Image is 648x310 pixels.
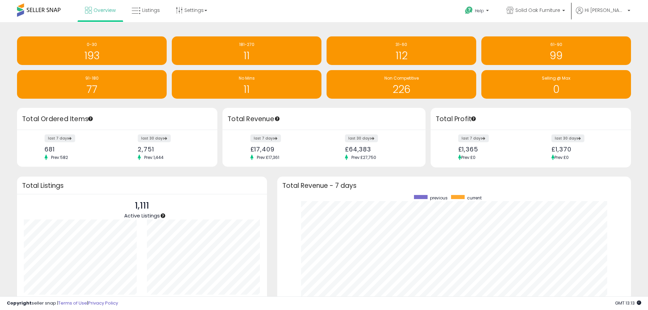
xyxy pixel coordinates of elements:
label: last 7 days [45,134,75,142]
h3: Total Ordered Items [22,114,212,124]
span: Prev: £0 [461,154,476,160]
h3: Total Revenue - 7 days [282,183,626,188]
label: last 30 days [138,134,171,142]
a: 91-180 77 [17,70,167,99]
span: 2025-08-15 13:13 GMT [615,300,641,306]
h3: Total Revenue [228,114,420,124]
h1: 11 [175,84,318,95]
label: last 30 days [551,134,584,142]
a: Help [460,1,496,22]
span: Selling @ Max [542,75,570,81]
span: Non Competitive [384,75,419,81]
div: Tooltip anchor [274,116,280,122]
label: last 7 days [250,134,281,142]
span: Help [475,8,484,14]
label: last 30 days [345,134,378,142]
span: previous [430,195,448,201]
div: Tooltip anchor [470,116,477,122]
label: last 7 days [458,134,489,142]
span: Hi [PERSON_NAME] [585,7,626,14]
h1: 193 [20,50,163,61]
span: Overview [94,7,116,14]
a: 61-90 99 [481,36,631,65]
p: 1,111 [124,199,160,212]
h1: 99 [485,50,628,61]
div: Tooltip anchor [87,116,94,122]
div: £64,383 [345,146,414,153]
span: Active Listings [124,212,160,219]
a: Terms of Use [58,300,87,306]
h1: 11 [175,50,318,61]
a: Selling @ Max 0 [481,70,631,99]
span: Prev: £27,750 [348,154,380,160]
a: Privacy Policy [88,300,118,306]
span: Prev: £17,361 [253,154,283,160]
a: 0-30 193 [17,36,167,65]
div: 2,751 [138,146,205,153]
span: Prev: £0 [554,154,569,160]
span: Prev: 1,444 [141,154,167,160]
b: 639 [219,295,230,303]
a: Non Competitive 226 [327,70,476,99]
i: Get Help [465,6,473,15]
a: Hi [PERSON_NAME] [576,7,630,22]
span: No Mins [239,75,255,81]
span: Solid Oak Furniture [515,7,560,14]
div: 681 [45,146,112,153]
h1: 0 [485,84,628,95]
b: 128 [97,295,106,303]
div: Tooltip anchor [160,213,166,219]
span: 91-180 [85,75,99,81]
a: No Mins 11 [172,70,321,99]
span: current [467,195,482,201]
b: 983 [54,295,65,303]
strong: Copyright [7,300,32,306]
span: 61-90 [550,42,562,47]
h1: 112 [330,50,473,61]
a: 31-60 112 [327,36,476,65]
div: £17,409 [250,146,319,153]
h3: Total Listings [22,183,262,188]
h1: 226 [330,84,473,95]
h1: 77 [20,84,163,95]
a: 181-270 11 [172,36,321,65]
div: £1,370 [551,146,619,153]
span: 0-30 [87,42,97,47]
span: 31-60 [396,42,407,47]
span: 181-270 [239,42,254,47]
span: Listings [142,7,160,14]
span: Prev: 582 [48,154,71,160]
div: seller snap | | [7,300,118,307]
h3: Total Profit [436,114,626,124]
b: 472 [177,295,188,303]
div: £1,365 [458,146,526,153]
